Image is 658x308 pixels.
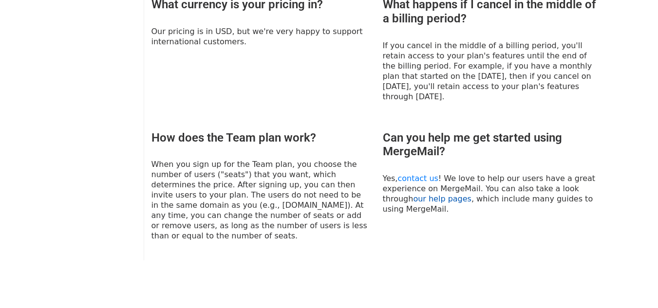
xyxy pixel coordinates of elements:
[413,194,471,203] a: our help pages
[151,26,368,47] p: Our pricing is in USD, but we're very happy to support international customers.
[609,261,658,308] iframe: Chat Widget
[383,173,600,214] p: Yes, ! We love to help our users have a great experience on MergeMail. You can also take a look t...
[151,131,368,145] h3: How does the Team plan work?
[151,159,368,241] p: When you sign up for the Team plan, you choose the number of users ("seats") that you want, which...
[383,40,600,102] p: If you cancel in the middle of a billing period, you'll retain access to your plan's features unt...
[383,131,600,159] h3: Can you help me get started using MergeMail?
[397,174,438,183] a: contact us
